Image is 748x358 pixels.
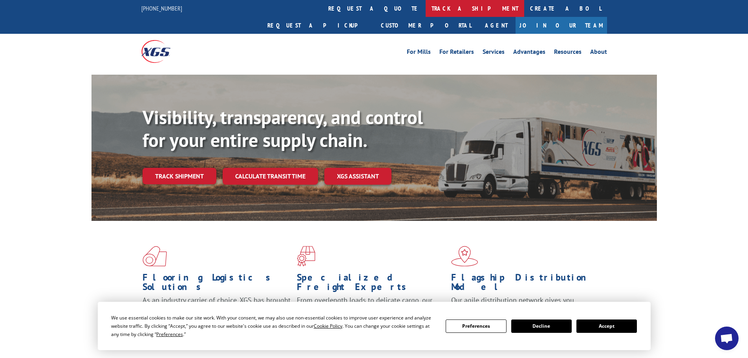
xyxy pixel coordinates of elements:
[297,296,445,330] p: From overlength loads to delicate cargo, our experienced staff knows the best way to move your fr...
[554,49,582,57] a: Resources
[141,4,182,12] a: [PHONE_NUMBER]
[511,319,572,333] button: Decline
[483,49,505,57] a: Services
[297,246,315,266] img: xgs-icon-focused-on-flooring-red
[513,49,545,57] a: Advantages
[576,319,637,333] button: Accept
[223,168,318,185] a: Calculate transit time
[297,273,445,296] h1: Specialized Freight Experts
[324,168,391,185] a: XGS ASSISTANT
[407,49,431,57] a: For Mills
[715,327,739,350] div: Open chat
[516,17,607,34] a: Join Our Team
[451,246,478,266] img: xgs-icon-flagship-distribution-model-red
[451,273,600,296] h1: Flagship Distribution Model
[98,302,651,350] div: Cookie Consent Prompt
[590,49,607,57] a: About
[477,17,516,34] a: Agent
[375,17,477,34] a: Customer Portal
[143,296,291,323] span: As an industry carrier of choice, XGS has brought innovation and dedication to flooring logistics...
[111,314,436,338] div: We use essential cookies to make our site work. With your consent, we may also use non-essential ...
[143,168,216,184] a: Track shipment
[451,296,596,314] span: Our agile distribution network gives you nationwide inventory management on demand.
[262,17,375,34] a: Request a pickup
[156,331,183,338] span: Preferences
[143,246,167,266] img: xgs-icon-total-supply-chain-intelligence-red
[143,105,423,152] b: Visibility, transparency, and control for your entire supply chain.
[314,323,342,329] span: Cookie Policy
[439,49,474,57] a: For Retailers
[143,273,291,296] h1: Flooring Logistics Solutions
[446,319,506,333] button: Preferences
